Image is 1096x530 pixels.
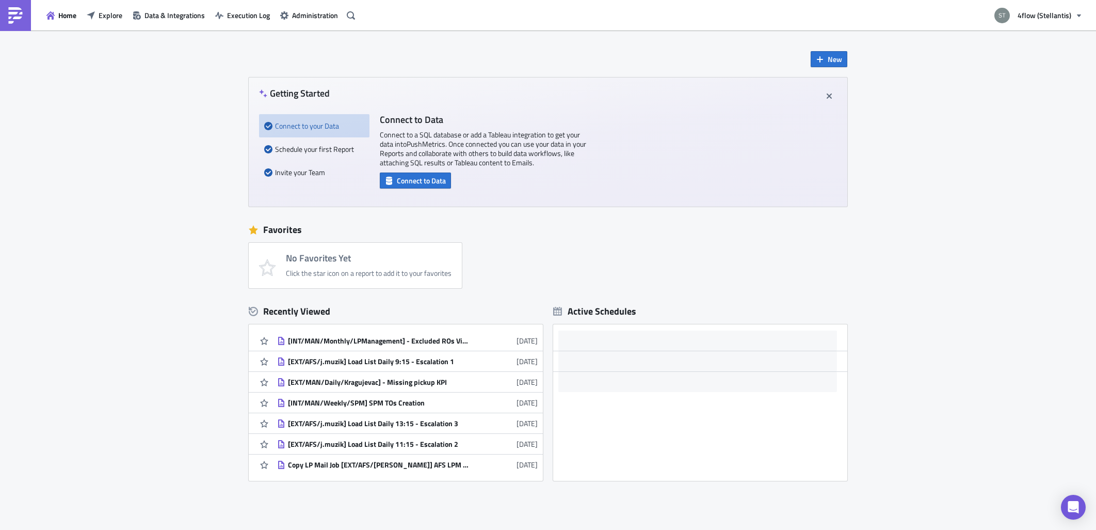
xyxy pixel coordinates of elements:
[993,7,1011,24] img: Avatar
[210,7,275,23] button: Execution Log
[249,304,543,319] div: Recently Viewed
[7,7,24,24] img: PushMetrics
[127,7,210,23] button: Data & Integrations
[397,175,446,186] span: Connect to Data
[277,434,538,454] a: [EXT/AFS/j.muzik] Load List Daily 11:15 - Escalation 2[DATE]
[380,114,586,125] h4: Connect to Data
[286,253,452,263] h4: No Favorites Yet
[811,51,847,67] button: New
[277,351,538,371] a: [EXT/AFS/j.muzik] Load List Daily 9:15 - Escalation 1[DATE]
[1018,10,1071,21] span: 4flow (Stellantis)
[517,459,538,470] time: 2025-09-24T12:16:23Z
[517,418,538,429] time: 2025-09-26T12:40:45Z
[277,331,538,351] a: [INT/MAN/Monthly/LPManagement] - Excluded ROs Vigo[DATE]
[264,114,364,137] div: Connect to your Data
[82,7,127,23] button: Explore
[264,137,364,161] div: Schedule your first Report
[41,7,82,23] button: Home
[517,356,538,367] time: 2025-10-02T07:40:56Z
[288,460,469,470] div: Copy LP Mail Job [EXT/AFS/[PERSON_NAME]] AFS LPM Raw Data
[277,455,538,475] a: Copy LP Mail Job [EXT/AFS/[PERSON_NAME]] AFS LPM Raw Data[DATE]
[380,174,451,185] a: Connect to Data
[380,173,451,189] button: Connect to Data
[517,377,538,387] time: 2025-09-30T12:09:17Z
[264,161,364,184] div: Invite your Team
[249,222,847,238] div: Favorites
[517,439,538,449] time: 2025-09-24T12:55:27Z
[277,372,538,392] a: [EXT/MAN/Daily/Kragujevac] - Missing pickup KPI[DATE]
[58,10,76,21] span: Home
[275,7,343,23] button: Administration
[277,413,538,433] a: [EXT/AFS/j.muzik] Load List Daily 13:15 - Escalation 3[DATE]
[288,357,469,366] div: [EXT/AFS/j.muzik] Load List Daily 9:15 - Escalation 1
[227,10,270,21] span: Execution Log
[144,10,205,21] span: Data & Integrations
[288,336,469,346] div: [INT/MAN/Monthly/LPManagement] - Excluded ROs Vigo
[553,305,636,317] div: Active Schedules
[288,440,469,449] div: [EXT/AFS/j.muzik] Load List Daily 11:15 - Escalation 2
[259,88,330,99] h4: Getting Started
[292,10,338,21] span: Administration
[517,335,538,346] time: 2025-10-03T10:57:37Z
[288,398,469,408] div: [INT/MAN/Weekly/SPM] SPM TOs Creation
[517,397,538,408] time: 2025-09-30T08:32:55Z
[828,54,842,65] span: New
[277,393,538,413] a: [INT/MAN/Weekly/SPM] SPM TOs Creation[DATE]
[286,269,452,278] div: Click the star icon on a report to add it to your favorites
[988,4,1088,27] button: 4flow (Stellantis)
[1061,495,1086,520] div: Open Intercom Messenger
[288,419,469,428] div: [EXT/AFS/j.muzik] Load List Daily 13:15 - Escalation 3
[288,378,469,387] div: [EXT/MAN/Daily/Kragujevac] - Missing pickup KPI
[380,130,586,167] p: Connect to a SQL database or add a Tableau integration to get your data into PushMetrics . Once c...
[99,10,122,21] span: Explore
